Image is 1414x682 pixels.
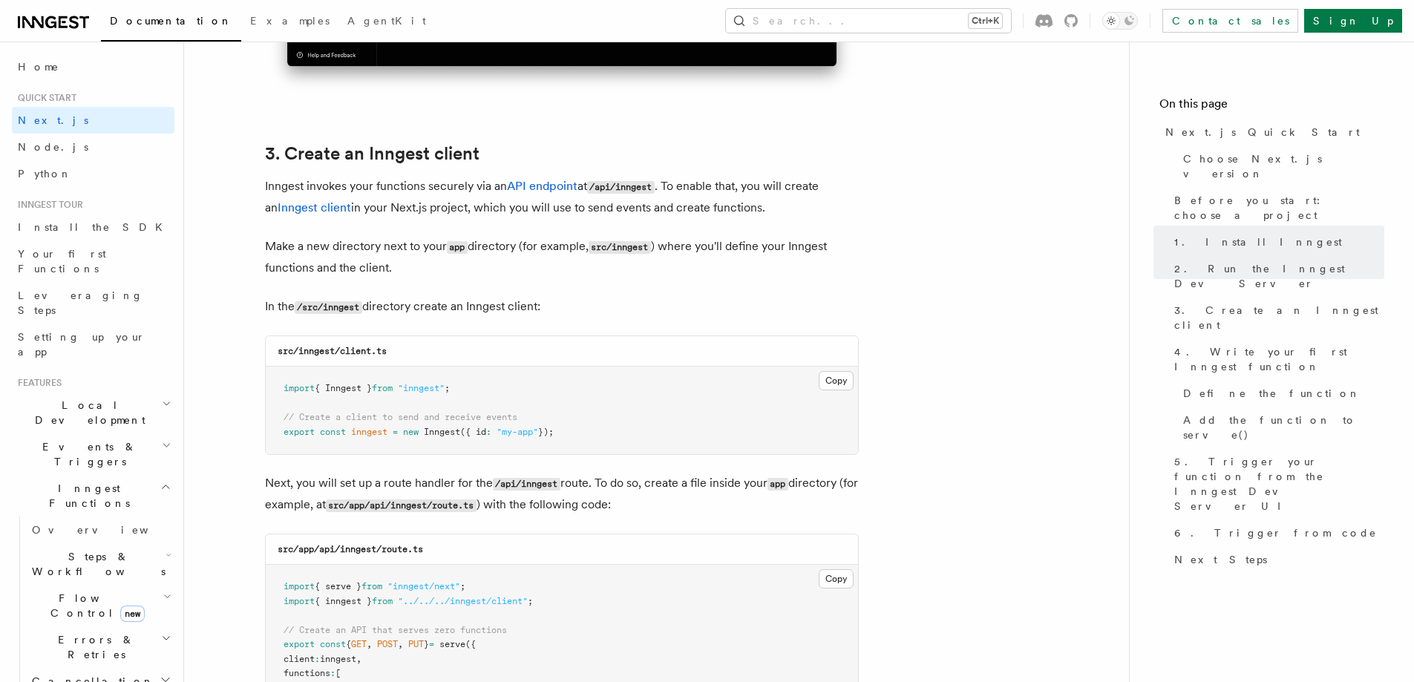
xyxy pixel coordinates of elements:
[1174,525,1377,540] span: 6. Trigger from code
[538,427,554,437] span: });
[1168,546,1384,573] a: Next Steps
[819,569,854,588] button: Copy
[1174,303,1384,332] span: 3. Create an Inngest client
[284,427,315,437] span: export
[26,549,166,579] span: Steps & Workflows
[1168,448,1384,519] a: 5. Trigger your function from the Inngest Dev Server UI
[347,15,426,27] span: AgentKit
[429,639,434,649] span: =
[315,383,372,393] span: { Inngest }
[587,181,655,194] code: /api/inngest
[1304,9,1402,33] a: Sign Up
[1168,229,1384,255] a: 1. Install Inngest
[1168,519,1384,546] a: 6. Trigger from code
[26,543,174,585] button: Steps & Workflows
[12,240,174,282] a: Your first Functions
[18,289,143,316] span: Leveraging Steps
[356,654,361,664] span: ,
[1168,338,1384,380] a: 4. Write your first Inngest function
[393,427,398,437] span: =
[486,427,491,437] span: :
[320,654,356,664] span: inngest
[439,639,465,649] span: serve
[1183,386,1361,401] span: Define the function
[278,346,387,356] code: src/inngest/client.ts
[320,639,346,649] span: const
[278,200,351,214] a: Inngest client
[265,473,859,516] p: Next, you will set up a route handler for the route. To do so, create a file inside your director...
[26,585,174,626] button: Flow Controlnew
[424,427,460,437] span: Inngest
[12,475,174,517] button: Inngest Functions
[326,499,477,512] code: src/app/api/inngest/route.ts
[315,596,372,606] span: { inngest }
[18,141,88,153] span: Node.js
[1177,145,1384,187] a: Choose Next.js version
[377,639,398,649] span: POST
[284,581,315,591] span: import
[12,398,162,427] span: Local Development
[284,639,315,649] span: export
[284,412,517,422] span: // Create a client to send and receive events
[12,134,174,160] a: Node.js
[32,524,185,536] span: Overview
[1168,255,1384,297] a: 2. Run the Inngest Dev Server
[1174,344,1384,374] span: 4. Write your first Inngest function
[1174,235,1342,249] span: 1. Install Inngest
[18,248,106,275] span: Your first Functions
[241,4,338,40] a: Examples
[507,179,577,193] a: API endpoint
[12,324,174,365] a: Setting up your app
[1159,119,1384,145] a: Next.js Quick Start
[1165,125,1360,140] span: Next.js Quick Start
[351,639,367,649] span: GET
[250,15,330,27] span: Examples
[1174,454,1384,514] span: 5. Trigger your function from the Inngest Dev Server UI
[26,626,174,668] button: Errors & Retries
[398,639,403,649] span: ,
[465,639,476,649] span: ({
[589,241,651,254] code: src/inngest
[445,383,450,393] span: ;
[284,625,507,635] span: // Create an API that serves zero functions
[12,92,76,104] span: Quick start
[12,199,83,211] span: Inngest tour
[1168,297,1384,338] a: 3. Create an Inngest client
[1177,380,1384,407] a: Define the function
[1162,9,1298,33] a: Contact sales
[120,606,145,622] span: new
[12,214,174,240] a: Install the SDK
[1183,151,1384,181] span: Choose Next.js version
[367,639,372,649] span: ,
[101,4,241,42] a: Documentation
[295,301,362,314] code: /src/inngest
[12,481,160,511] span: Inngest Functions
[403,427,419,437] span: new
[398,383,445,393] span: "inngest"
[12,282,174,324] a: Leveraging Steps
[1183,413,1384,442] span: Add the function to serve()
[12,439,162,469] span: Events & Triggers
[528,596,533,606] span: ;
[1174,261,1384,291] span: 2. Run the Inngest Dev Server
[398,596,528,606] span: "../../../inngest/client"
[18,331,145,358] span: Setting up your app
[265,236,859,278] p: Make a new directory next to your directory (for example, ) where you'll define your Inngest func...
[12,107,174,134] a: Next.js
[265,176,859,218] p: Inngest invokes your functions securely via an at . To enable that, you will create an in your Ne...
[26,591,163,620] span: Flow Control
[1102,12,1138,30] button: Toggle dark mode
[12,160,174,187] a: Python
[18,114,88,126] span: Next.js
[12,53,174,80] a: Home
[315,581,361,591] span: { serve }
[351,427,387,437] span: inngest
[387,581,460,591] span: "inngest/next"
[284,654,315,664] span: client
[338,4,435,40] a: AgentKit
[336,668,341,678] span: [
[265,296,859,318] p: In the directory create an Inngest client:
[12,392,174,433] button: Local Development
[447,241,468,254] code: app
[26,632,161,662] span: Errors & Retries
